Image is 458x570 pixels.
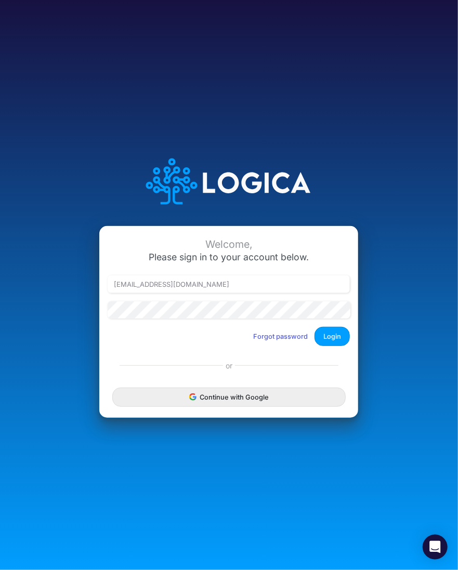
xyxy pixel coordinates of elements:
[423,535,448,560] div: Open Intercom Messenger
[112,388,345,407] button: Continue with Google
[108,275,350,293] input: Email
[108,238,350,250] div: Welcome,
[246,328,315,345] button: Forgot password
[149,251,309,262] span: Please sign in to your account below.
[315,327,350,346] button: Login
